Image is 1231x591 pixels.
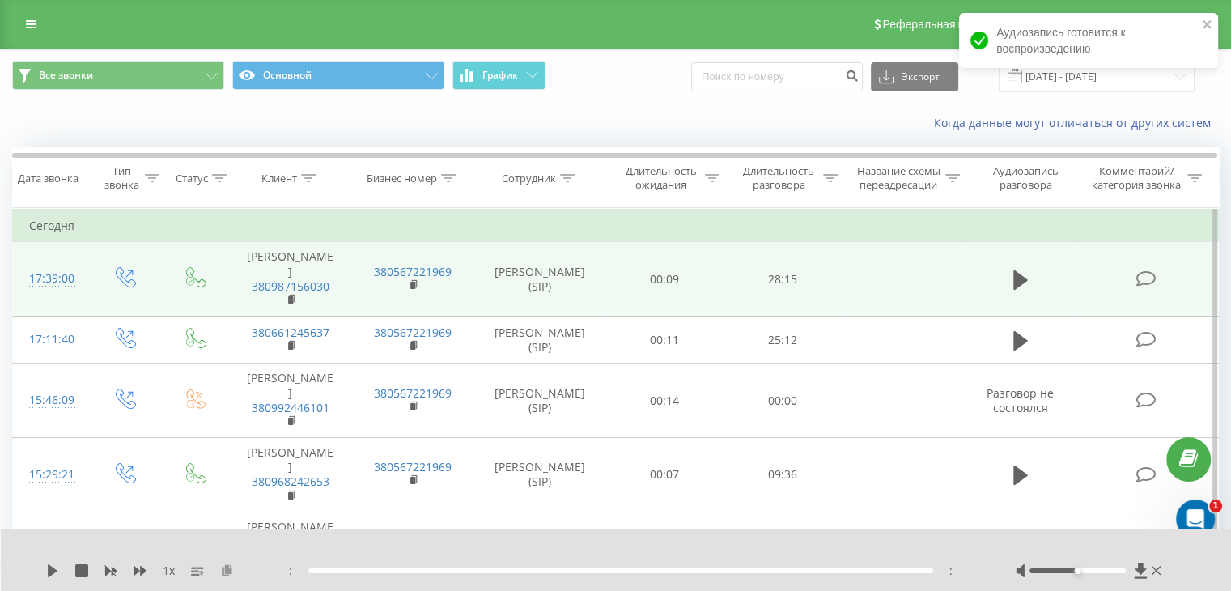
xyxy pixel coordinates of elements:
div: Клиент [261,172,297,185]
a: 380661245637 [252,325,329,340]
td: 00:09 [606,242,724,317]
span: Реферальная программа [882,18,1015,31]
td: 00:11 [606,317,724,364]
td: [PERSON_NAME] (SIP) [474,438,606,512]
div: 17:11:40 [29,324,72,355]
td: 00:32 [606,512,724,586]
div: Аудиозапись готовится к воспроизведению [959,13,1218,68]
div: Accessibility label [1074,568,1080,574]
td: [PERSON_NAME] (SIP) [474,364,606,438]
span: 1 [1209,500,1222,512]
a: Когда данные могут отличаться от других систем [934,115,1219,130]
td: 25:12 [724,317,841,364]
button: Экспорт [871,62,958,91]
td: 00:14 [606,364,724,438]
div: Аудиозапись разговора [978,164,1073,192]
span: --:-- [941,563,961,579]
button: Основной [232,61,444,90]
a: 380992446101 [252,400,329,415]
div: Длительность ожидания [621,164,702,192]
td: [PERSON_NAME] (SIP) [474,512,606,586]
a: 380987156030 [252,278,329,294]
span: График [482,70,518,81]
div: Статус [176,172,208,185]
div: 15:29:21 [29,459,72,491]
span: 1 x [163,563,175,579]
div: 15:46:09 [29,385,72,416]
td: 09:36 [724,438,841,512]
input: Поиск по номеру [691,62,863,91]
a: 380567221969 [374,459,452,474]
td: Сегодня [13,210,1219,242]
span: Все звонки [39,69,93,82]
td: [PERSON_NAME] [229,364,351,438]
div: 17:39:00 [29,263,72,295]
div: Тип звонка [102,164,140,192]
td: [PERSON_NAME] [229,512,351,586]
div: Длительность разговора [738,164,819,192]
div: Дата звонка [18,172,79,185]
span: Разговор не состоялся [987,385,1054,415]
button: Все звонки [12,61,224,90]
td: 00:07 [606,438,724,512]
td: [PERSON_NAME] [229,438,351,512]
span: --:-- [281,563,308,579]
td: [PERSON_NAME] [229,242,351,317]
td: [PERSON_NAME] (SIP) [474,317,606,364]
div: Название схемы переадресации [856,164,941,192]
td: 28:15 [724,242,841,317]
td: 00:00 [724,512,841,586]
iframe: Intercom live chat [1176,500,1215,538]
div: Комментарий/категория звонка [1089,164,1183,192]
div: Сотрудник [502,172,556,185]
td: [PERSON_NAME] (SIP) [474,242,606,317]
button: График [452,61,545,90]
a: 380968242653 [252,474,329,489]
div: Бизнес номер [367,172,437,185]
td: 00:00 [724,364,841,438]
button: close [1202,18,1213,33]
a: 380567221969 [374,264,452,279]
a: 380567221969 [374,385,452,401]
a: 380567221969 [374,325,452,340]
